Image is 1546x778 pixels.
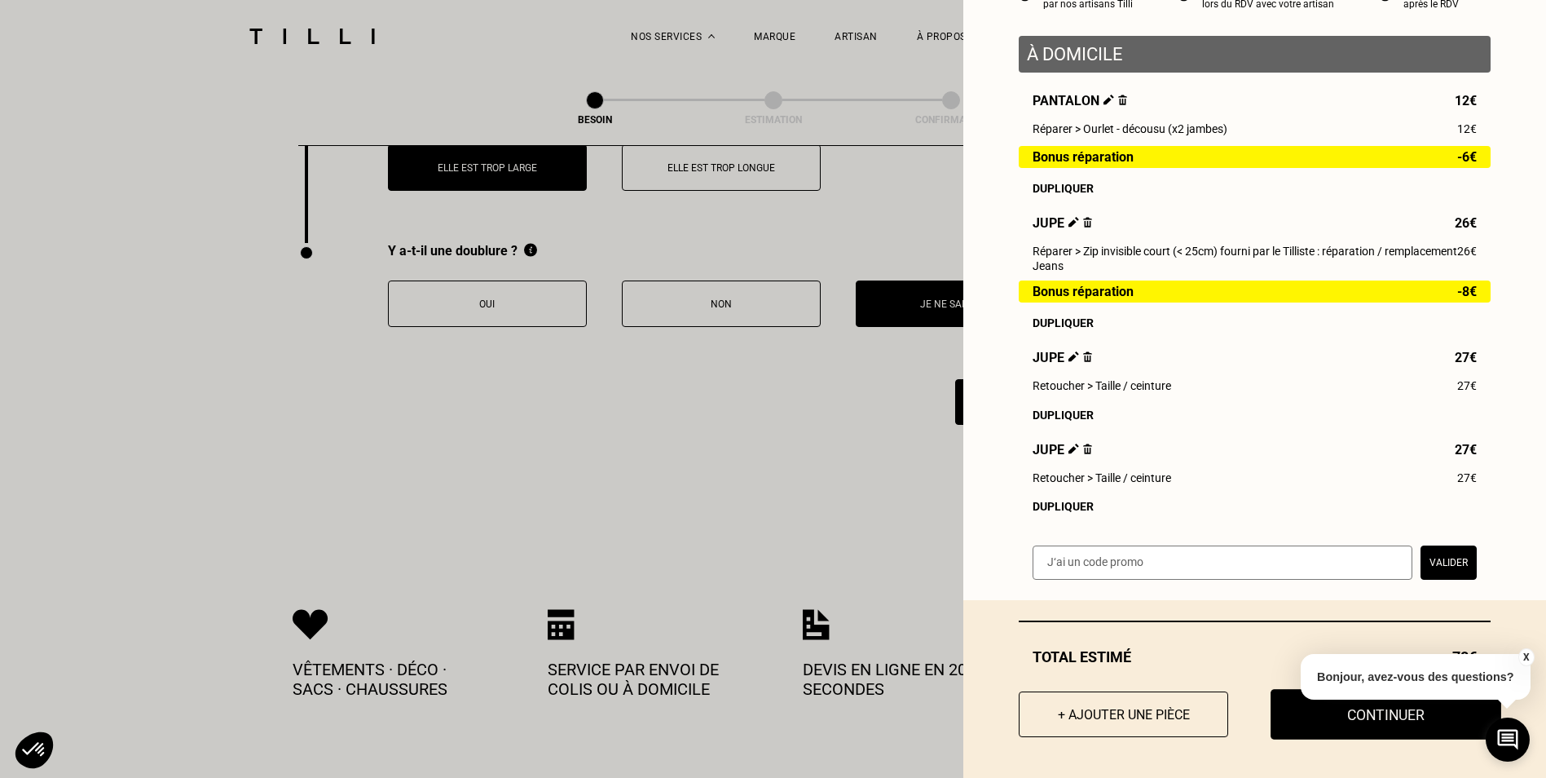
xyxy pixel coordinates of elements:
[1033,350,1092,365] span: Jupe
[1457,379,1477,392] span: 27€
[1457,150,1477,164] span: -6€
[1271,689,1501,740] button: Continuer
[1033,546,1412,580] input: J‘ai un code promo
[1103,95,1114,105] img: Éditer
[1033,215,1092,231] span: Jupe
[1083,351,1092,362] img: Supprimer
[1027,44,1482,64] p: À domicile
[1033,409,1477,422] div: Dupliquer
[1033,93,1127,108] span: Pantalon
[1019,648,1491,665] div: Total estimé
[1033,442,1092,458] span: Jupe
[1455,93,1477,108] span: 12€
[1068,351,1079,362] img: Éditer
[1457,285,1477,298] span: -8€
[1068,444,1079,454] img: Éditer
[1118,95,1127,105] img: Supprimer
[1033,259,1064,272] span: Jeans
[1033,316,1477,329] div: Dupliquer
[1033,150,1134,164] span: Bonus réparation
[1457,245,1477,258] span: 26€
[1033,500,1477,513] div: Dupliquer
[1033,245,1457,258] span: Réparer > Zip invisible court (< 25cm) fourni par le Tilliste : réparation / remplacement
[1083,444,1092,454] img: Supprimer
[1455,215,1477,231] span: 26€
[1455,350,1477,365] span: 27€
[1517,648,1534,666] button: X
[1019,692,1228,737] button: + Ajouter une pièce
[1033,471,1171,484] span: Retoucher > Taille / ceinture
[1301,654,1531,700] p: Bonjour, avez-vous des questions?
[1033,285,1134,298] span: Bonus réparation
[1033,379,1171,392] span: Retoucher > Taille / ceinture
[1457,122,1477,135] span: 12€
[1455,442,1477,458] span: 27€
[1083,217,1092,228] img: Supprimer
[1420,546,1477,580] button: Valider
[1457,471,1477,484] span: 27€
[1033,182,1477,195] div: Dupliquer
[1033,122,1227,135] span: Réparer > Ourlet - décousu (x2 jambes)
[1068,217,1079,228] img: Éditer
